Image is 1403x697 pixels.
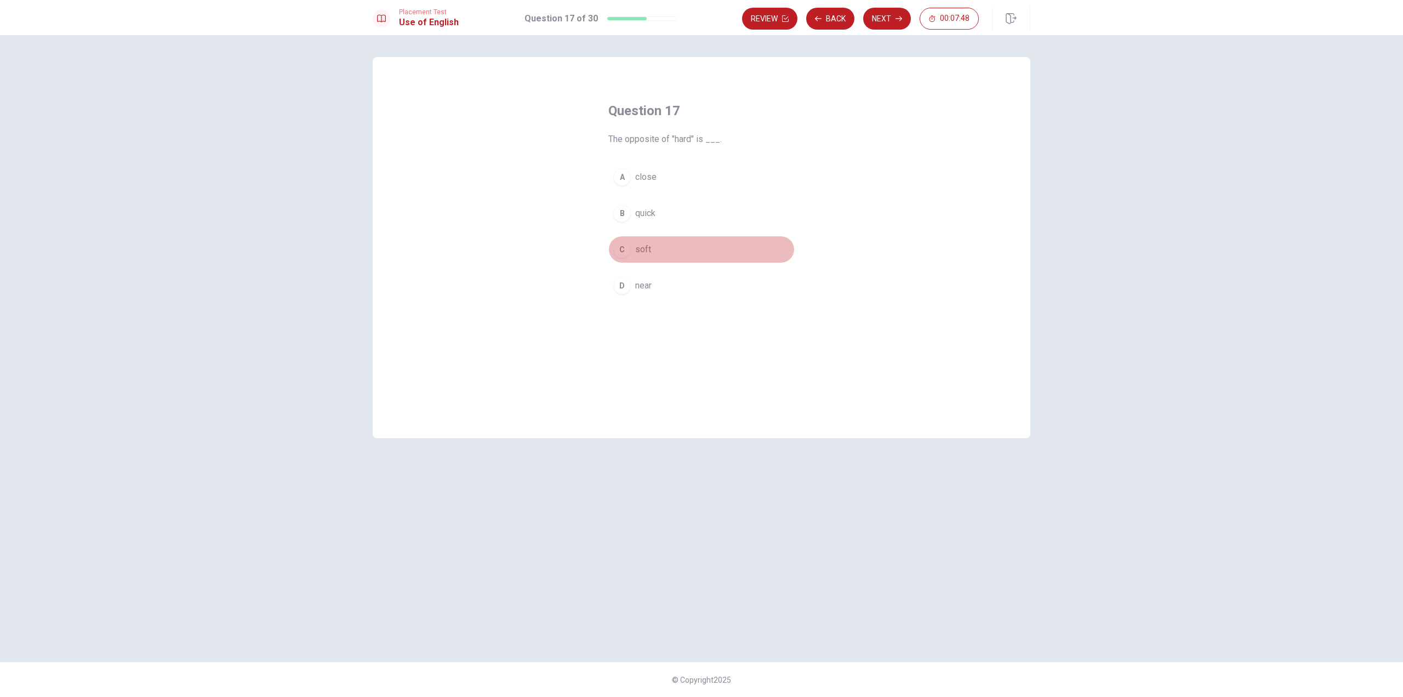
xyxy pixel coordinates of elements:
button: Back [806,8,854,30]
button: 00:07:48 [920,8,979,30]
h1: Question 17 of 30 [524,12,598,25]
button: Csoft [608,236,795,263]
button: Next [863,8,911,30]
h4: Question 17 [608,102,795,120]
button: Aclose [608,163,795,191]
span: close [635,171,657,184]
button: Review [742,8,797,30]
button: Dnear [608,272,795,299]
h1: Use of English [399,16,459,29]
div: C [613,241,631,258]
span: Placement Test [399,8,459,16]
span: The opposite of "hard" is ___. [608,133,795,146]
div: B [613,205,631,222]
span: soft [635,243,651,256]
span: quick [635,207,655,220]
div: A [613,168,631,186]
span: © Copyright 2025 [672,676,731,684]
span: near [635,279,652,292]
span: 00:07:48 [940,14,969,23]
button: Bquick [608,200,795,227]
div: D [613,277,631,294]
